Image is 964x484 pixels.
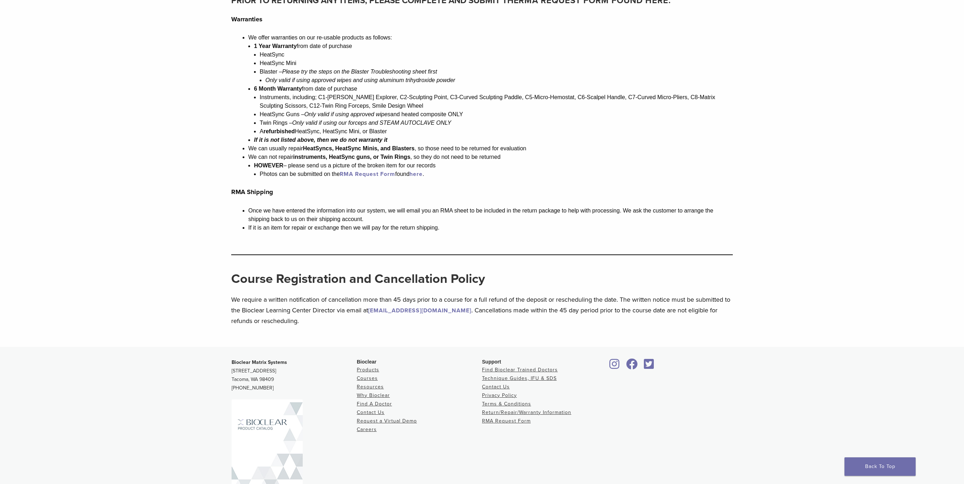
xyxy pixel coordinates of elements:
a: Products [357,367,379,373]
a: Bioclear [624,363,640,370]
a: Bioclear [641,363,656,370]
span: , so they do not need to be returned [411,154,501,160]
a: Find Bioclear Trained Doctors [482,367,558,373]
b: Warranties [231,15,263,23]
a: Why Bioclear [357,392,390,398]
a: Request a Virtual Demo [357,418,417,424]
li: A HeatSync, HeatSync Mini, or Blaster [260,127,733,136]
a: Bioclear [607,363,622,370]
li: HeatSync Mini [260,59,733,68]
span: Support [482,359,501,365]
a: Resources [357,384,384,390]
span: Blaster – [260,69,282,75]
a: [EMAIL_ADDRESS][DOMAIN_NAME] [368,307,471,314]
strong: RMA Shipping [231,188,273,196]
span: from date of purchase [297,43,352,49]
span: We offer warranties on our re-usable products as follows: [248,34,392,41]
span: Only valid if using approved wipes [304,111,390,117]
strong: Bioclear Matrix Systems [232,359,287,365]
a: Find A Doctor [357,401,392,407]
b: HeatSyncs, HeatSync Minis, and Blasters [303,145,415,151]
a: Back To Top [844,457,916,476]
span: from date of purchase [302,86,357,92]
li: Instruments, including; C1-[PERSON_NAME] Explorer, C2-Sculpting Point, C3-Curved Sculpting Paddle... [260,93,733,110]
a: Courses [357,375,378,381]
a: RMA Request Form [482,418,531,424]
span: If it is an item for repair or exchange then we will pay for the return shipping. [248,225,439,231]
span: Please try the steps on the Blaster Troubleshooting sheet first [282,69,437,75]
li: Once we have entered the information into our system, we will email you an RMA sheet to be includ... [248,206,733,224]
a: RMA Request Form [340,171,395,178]
span: HeatSync Guns – [260,111,304,117]
p: [STREET_ADDRESS] Tacoma, WA 98409 [PHONE_NUMBER] [232,358,357,392]
span: – please send us a picture of the broken item for our records [254,162,435,168]
span: We can not repair [248,154,293,160]
a: Technique Guides, IFU & SDS [482,375,557,381]
strong: Course Registration and Cancellation Policy [231,271,485,286]
a: Contact Us [357,409,385,415]
li: We can usually repair , so those need to be returned for evaluation [248,144,733,153]
b: 1 Year Warranty [254,43,352,49]
li: and heated composite ONLY [260,110,733,119]
a: Return/Repair/Warranty Information [482,409,571,415]
i: If it is not listed above, then we do not warranty it [254,137,387,143]
a: here [409,171,423,178]
strong: 6 Month Warranty [254,86,302,92]
a: Careers [357,426,377,432]
i: Only valid if using approved wipes and using aluminum trihydroxide powder [265,77,455,83]
a: Terms & Conditions [482,401,531,407]
span: Twin Rings – [260,120,292,126]
span: Bioclear [357,359,376,365]
a: Contact Us [482,384,510,390]
strong: HOWEVER [254,162,284,168]
strong: refurbished [264,128,295,134]
span: Only valid if using our forceps and STEAM AUTOCLAVE ONLY [292,120,451,126]
li: Photos can be submitted on the found . [260,170,733,178]
p: We require a written notification of cancellation more than 45 days prior to a course for a full ... [231,294,733,326]
b: instruments, HeatSync guns, or Twin Rings [293,154,411,160]
a: Privacy Policy [482,392,517,398]
li: HeatSync [260,50,733,59]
